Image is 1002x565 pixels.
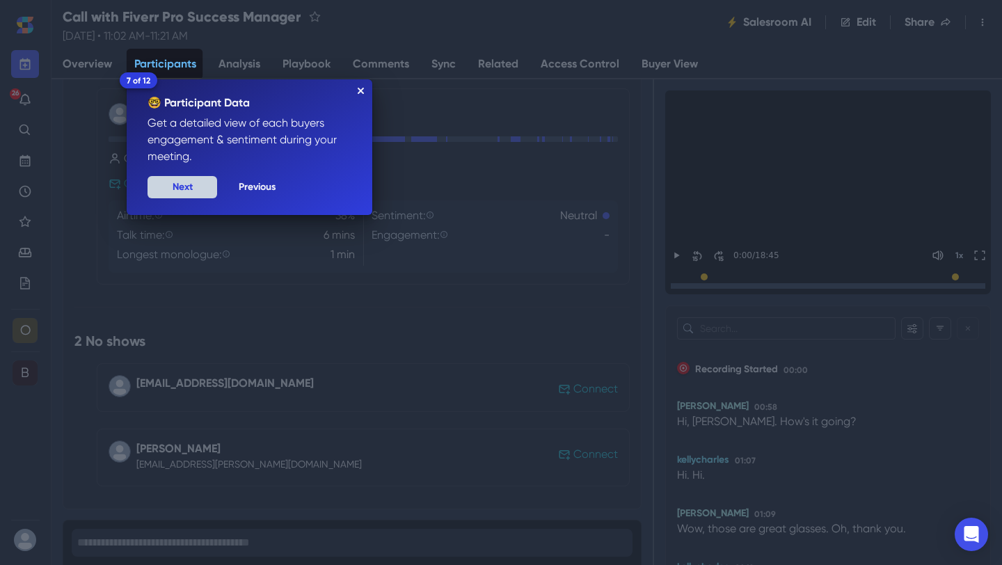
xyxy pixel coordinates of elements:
p: Get a detailed view of each buyers engagement & sentiment during your meeting. [148,115,351,165]
h2: 🤓 Participant Data [148,96,351,109]
span: 7 of 12 [120,72,157,88]
button: Previous [223,176,292,198]
button: Next [148,176,217,198]
button: Close Tour [358,88,364,94]
div: Open Intercom Messenger [955,518,988,551]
